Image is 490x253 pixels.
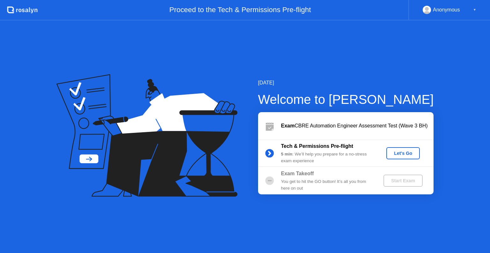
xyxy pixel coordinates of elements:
button: Start Exam [383,175,423,187]
div: CBRE Automation Engineer Assessment Test (Wave 3 BH) [281,122,434,130]
div: Let's Go [389,151,417,156]
div: You get to hit the GO button! It’s all you from here on out [281,178,373,192]
div: Welcome to [PERSON_NAME] [258,90,434,109]
button: Let's Go [386,147,420,159]
div: : We’ll help you prepare for a no-stress exam experience [281,151,373,164]
b: 5 min [281,152,293,156]
b: Tech & Permissions Pre-flight [281,143,353,149]
b: Exam [281,123,295,128]
div: Start Exam [386,178,420,183]
div: ▼ [473,6,476,14]
b: Exam Takeoff [281,171,314,176]
div: [DATE] [258,79,434,87]
div: Anonymous [433,6,460,14]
